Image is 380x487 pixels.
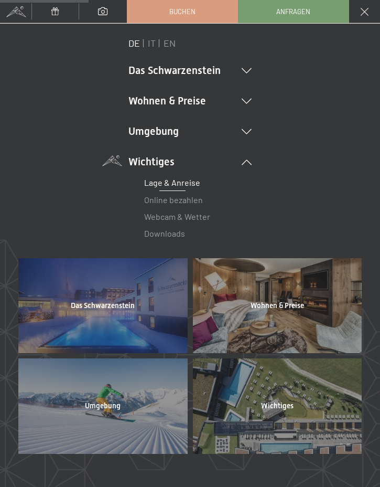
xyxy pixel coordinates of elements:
[144,211,210,221] a: Webcam & Wetter
[71,302,135,310] span: Das Schwarzenstein
[16,256,190,356] a: Das Schwarzenstein Anreise: Hotel Schwarzenstein in Luttach, Ahrntal, Südtirol, Italien
[128,37,140,49] a: DE
[251,302,304,310] span: Wohnen & Preise
[261,402,294,410] span: Wichtiges
[144,177,200,187] a: Lage & Anreise
[276,7,310,16] span: Anfragen
[16,356,190,456] a: Umgebung Anreise: Hotel Schwarzenstein in Luttach, Ahrntal, Südtirol, Italien
[190,356,365,456] a: Wichtiges Anreise: Hotel Schwarzenstein in Luttach, Ahrntal, Südtirol, Italien
[190,256,365,356] a: Wohnen & Preise Anreise: Hotel Schwarzenstein in Luttach, Ahrntal, Südtirol, Italien
[164,37,176,49] a: EN
[238,1,349,23] a: Anfragen
[148,37,156,49] a: IT
[169,7,196,16] span: Buchen
[127,1,237,23] a: Buchen
[144,195,203,205] a: Online bezahlen
[144,228,185,238] a: Downloads
[85,402,121,410] span: Umgebung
